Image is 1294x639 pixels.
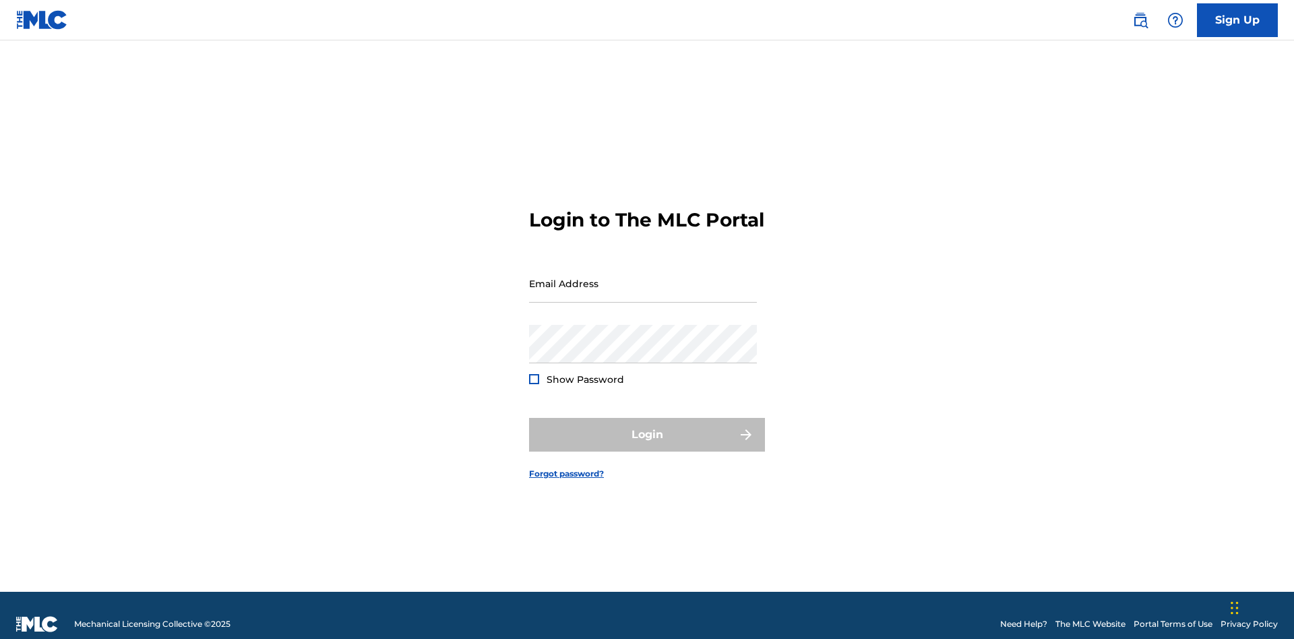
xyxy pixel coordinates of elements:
[1231,588,1239,628] div: Drag
[1221,618,1278,630] a: Privacy Policy
[1167,12,1183,28] img: help
[1000,618,1047,630] a: Need Help?
[1134,618,1212,630] a: Portal Terms of Use
[1227,574,1294,639] iframe: Chat Widget
[1055,618,1126,630] a: The MLC Website
[529,208,764,232] h3: Login to The MLC Portal
[1197,3,1278,37] a: Sign Up
[16,616,58,632] img: logo
[1132,12,1148,28] img: search
[547,373,624,386] span: Show Password
[529,468,604,480] a: Forgot password?
[16,10,68,30] img: MLC Logo
[1127,7,1154,34] a: Public Search
[74,618,230,630] span: Mechanical Licensing Collective © 2025
[1162,7,1189,34] div: Help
